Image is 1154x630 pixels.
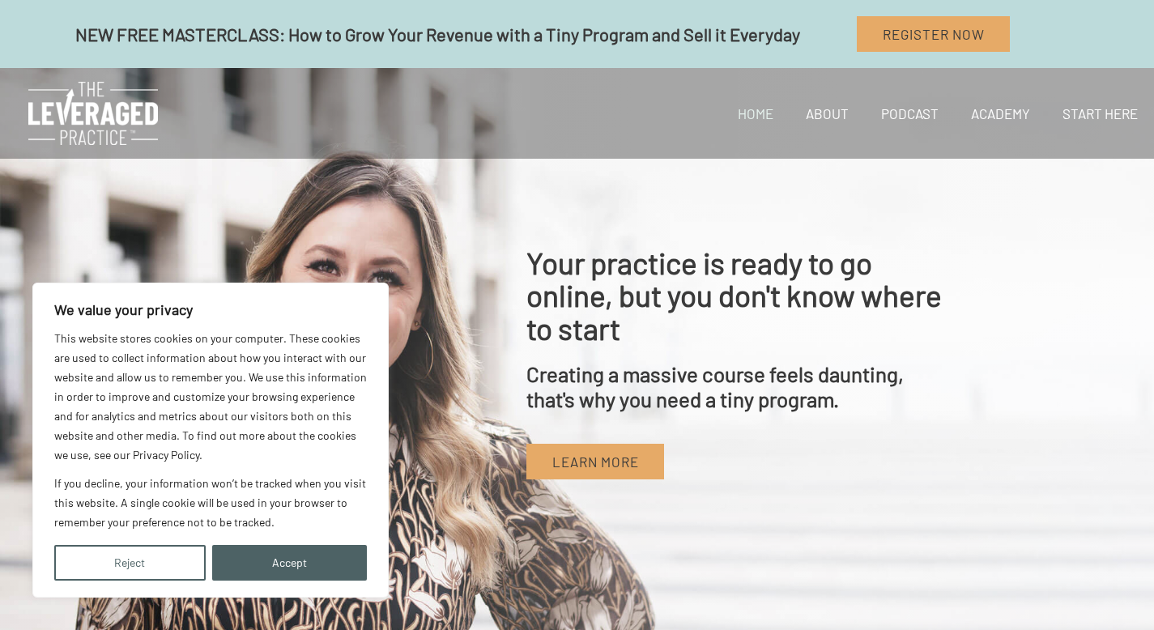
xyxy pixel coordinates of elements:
a: Academy [955,86,1046,141]
span: Register Now [883,26,985,42]
span: Learn More [552,453,639,470]
div: We value your privacy [32,283,389,598]
p: This website stores cookies on your computer. These cookies are used to collect information about... [54,329,367,465]
p: We value your privacy [54,300,367,319]
a: Start Here [1046,86,1154,141]
button: Reject [54,545,206,581]
span: NEW FREE MASTERCLASS: How to Grow Your Revenue with a Tiny Program and Sell it Everyday [75,23,800,45]
button: Accept [212,545,368,581]
span: Creating a massive course feels daunting, that's why you need a tiny program. [526,361,904,411]
nav: Site Navigation [709,86,1154,141]
p: If you decline, your information won’t be tracked when you visit this website. A single cookie wi... [54,474,367,532]
a: Register Now [857,16,1010,52]
a: About [790,86,865,141]
span: Your practice is ready to go online, but you don't know where to start [526,245,942,346]
a: Home [722,86,790,141]
img: The Leveraged Practice [28,82,158,145]
a: Podcast [865,86,955,141]
a: Learn More [526,444,664,479]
